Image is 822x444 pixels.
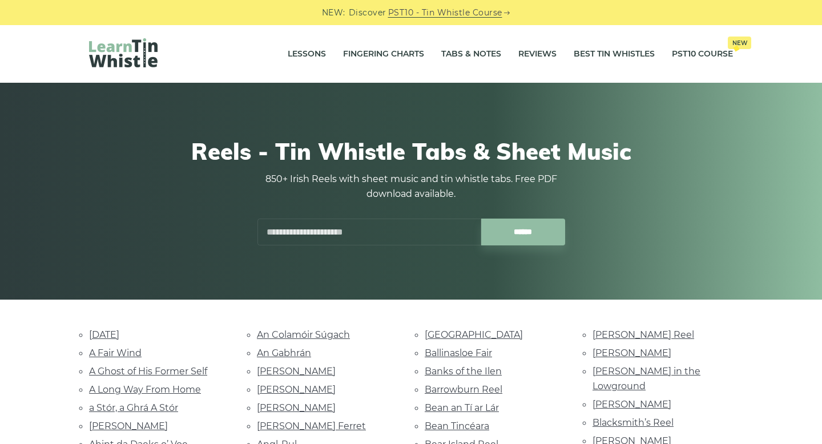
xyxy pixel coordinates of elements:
[89,421,168,431] a: [PERSON_NAME]
[593,417,674,428] a: Blacksmith’s Reel
[257,366,336,377] a: [PERSON_NAME]
[89,402,178,413] a: a Stór, a Ghrá A Stór
[89,348,142,358] a: A Fair Wind
[257,421,366,431] a: [PERSON_NAME] Ferret
[89,366,207,377] a: A Ghost of His Former Self
[728,37,751,49] span: New
[425,348,492,358] a: Ballinasloe Fair
[593,348,671,358] a: [PERSON_NAME]
[574,40,655,68] a: Best Tin Whistles
[257,402,336,413] a: [PERSON_NAME]
[518,40,557,68] a: Reviews
[257,329,350,340] a: An Colamóir Súgach
[257,348,311,358] a: An Gabhrán
[593,366,700,391] a: [PERSON_NAME] in the Lowground
[257,384,336,395] a: [PERSON_NAME]
[89,329,119,340] a: [DATE]
[593,329,694,340] a: [PERSON_NAME] Reel
[343,40,424,68] a: Fingering Charts
[257,172,565,201] p: 850+ Irish Reels with sheet music and tin whistle tabs. Free PDF download available.
[672,40,733,68] a: PST10 CourseNew
[441,40,501,68] a: Tabs & Notes
[425,421,489,431] a: Bean Tincéara
[425,366,502,377] a: Banks of the Ilen
[288,40,326,68] a: Lessons
[425,402,499,413] a: Bean an Tí ar Lár
[425,329,523,340] a: [GEOGRAPHIC_DATA]
[89,38,158,67] img: LearnTinWhistle.com
[593,399,671,410] a: [PERSON_NAME]
[89,138,733,165] h1: Reels - Tin Whistle Tabs & Sheet Music
[425,384,502,395] a: Barrowburn Reel
[89,384,201,395] a: A Long Way From Home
